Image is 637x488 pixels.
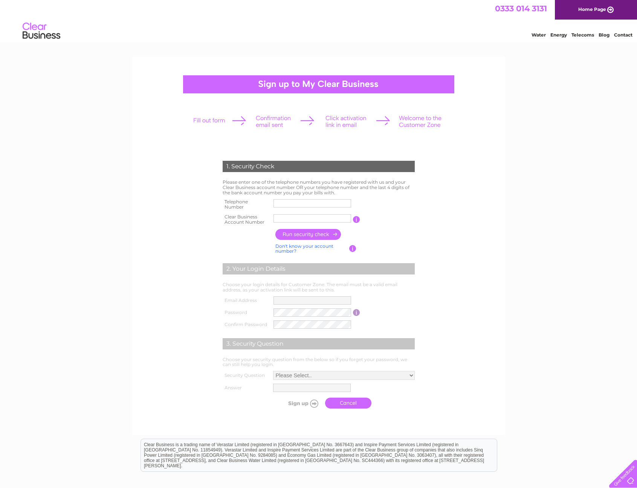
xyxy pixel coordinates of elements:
td: Choose your login details for Customer Zone. The email must be a valid email address, as your act... [221,280,417,294]
input: Information [353,216,360,223]
div: 2. Your Login Details [223,263,415,274]
input: Information [349,245,356,252]
a: Blog [599,32,610,38]
a: Energy [550,32,567,38]
th: Security Question [221,369,271,382]
input: Submit [275,398,321,409]
input: Information [353,309,360,316]
th: Telephone Number [221,197,272,212]
td: Choose your security question from the below so if you forget your password, we can still help yo... [221,355,417,369]
a: Contact [614,32,632,38]
a: Cancel [325,398,371,409]
div: 3. Security Question [223,338,415,349]
th: Confirm Password [221,319,272,331]
a: Don't know your account number? [275,243,333,254]
td: Please enter one of the telephone numbers you have registered with us and your Clear Business acc... [221,178,417,197]
th: Email Address [221,294,272,307]
th: Clear Business Account Number [221,212,272,227]
img: logo.png [22,20,61,43]
a: Water [532,32,546,38]
div: 1. Security Check [223,161,415,172]
a: Telecoms [571,32,594,38]
a: 0333 014 3131 [495,4,547,13]
th: Password [221,307,272,319]
th: Answer [221,382,271,394]
div: Clear Business is a trading name of Verastar Limited (registered in [GEOGRAPHIC_DATA] No. 3667643... [141,4,497,37]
